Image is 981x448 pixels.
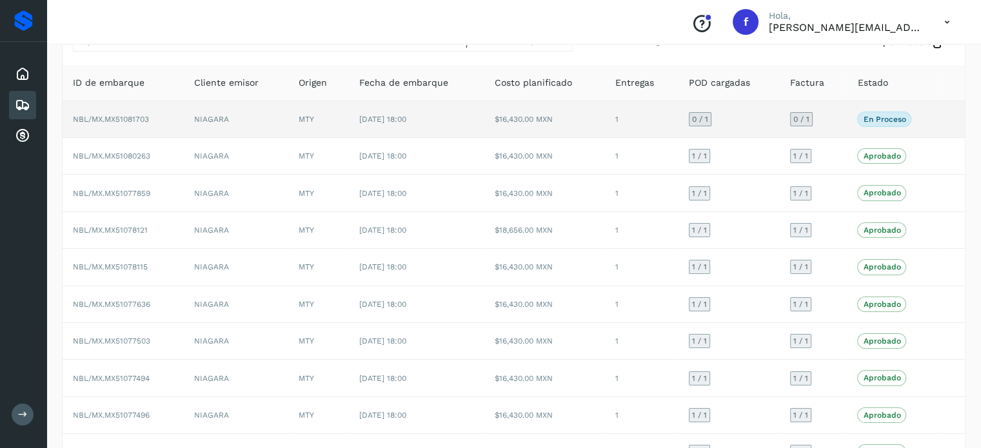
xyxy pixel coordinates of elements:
[184,249,289,286] td: NIAGARA
[9,60,36,88] div: Inicio
[288,360,349,396] td: MTY
[863,262,900,271] p: Aprobado
[359,226,406,235] span: [DATE] 18:00
[73,411,150,420] span: NBL/MX.MX51077496
[605,175,678,211] td: 1
[692,190,707,197] span: 1 / 1
[73,336,150,346] span: NBL/MX.MX51077503
[73,262,148,271] span: NBL/MX.MX51078115
[184,138,289,175] td: NIAGARA
[73,115,149,124] span: NBL/MX.MX51081703
[793,263,808,271] span: 1 / 1
[73,76,144,90] span: ID de embarque
[793,337,808,345] span: 1 / 1
[73,374,150,383] span: NBL/MX.MX51077494
[194,76,259,90] span: Cliente emisor
[484,212,606,249] td: $18,656.00 MXN
[605,138,678,175] td: 1
[495,76,572,90] span: Costo planificado
[359,300,406,309] span: [DATE] 18:00
[73,151,150,161] span: NBL/MX.MX51080263
[73,300,150,309] span: NBL/MX.MX51077636
[359,336,406,346] span: [DATE] 18:00
[793,115,809,123] span: 0 / 1
[73,226,148,235] span: NBL/MX.MX51078121
[184,323,289,360] td: NIAGARA
[359,262,406,271] span: [DATE] 18:00
[863,151,900,161] p: Aprobado
[692,115,708,123] span: 0 / 1
[692,263,707,271] span: 1 / 1
[288,286,349,323] td: MTY
[769,10,924,21] p: Hola,
[359,189,406,198] span: [DATE] 18:00
[288,323,349,360] td: MTY
[793,375,808,382] span: 1 / 1
[184,397,289,434] td: NIAGARA
[605,360,678,396] td: 1
[484,138,606,175] td: $16,430.00 MXN
[793,411,808,419] span: 1 / 1
[793,152,808,160] span: 1 / 1
[9,122,36,150] div: Cuentas por cobrar
[9,91,36,119] div: Embarques
[73,189,150,198] span: NBL/MX.MX51077859
[857,76,887,90] span: Estado
[184,360,289,396] td: NIAGARA
[299,76,327,90] span: Origen
[184,175,289,211] td: NIAGARA
[484,323,606,360] td: $16,430.00 MXN
[359,374,406,383] span: [DATE] 18:00
[793,226,808,234] span: 1 / 1
[288,175,349,211] td: MTY
[288,397,349,434] td: MTY
[790,76,824,90] span: Factura
[692,337,707,345] span: 1 / 1
[692,226,707,234] span: 1 / 1
[863,226,900,235] p: Aprobado
[605,101,678,138] td: 1
[793,300,808,308] span: 1 / 1
[288,249,349,286] td: MTY
[605,397,678,434] td: 1
[863,115,906,124] p: En proceso
[793,190,808,197] span: 1 / 1
[769,21,924,34] p: flor.compean@gruporeyes.com.mx
[863,411,900,420] p: Aprobado
[605,212,678,249] td: 1
[184,101,289,138] td: NIAGARA
[605,323,678,360] td: 1
[484,286,606,323] td: $16,430.00 MXN
[288,212,349,249] td: MTY
[184,212,289,249] td: NIAGARA
[692,375,707,382] span: 1 / 1
[615,76,654,90] span: Entregas
[692,300,707,308] span: 1 / 1
[605,249,678,286] td: 1
[863,373,900,382] p: Aprobado
[359,151,406,161] span: [DATE] 18:00
[484,175,606,211] td: $16,430.00 MXN
[863,188,900,197] p: Aprobado
[484,249,606,286] td: $16,430.00 MXN
[605,286,678,323] td: 1
[288,101,349,138] td: MTY
[484,101,606,138] td: $16,430.00 MXN
[359,411,406,420] span: [DATE] 18:00
[692,411,707,419] span: 1 / 1
[692,152,707,160] span: 1 / 1
[863,300,900,309] p: Aprobado
[184,286,289,323] td: NIAGARA
[359,115,406,124] span: [DATE] 18:00
[863,336,900,346] p: Aprobado
[689,76,750,90] span: POD cargadas
[288,138,349,175] td: MTY
[484,360,606,396] td: $16,430.00 MXN
[359,76,448,90] span: Fecha de embarque
[484,397,606,434] td: $16,430.00 MXN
